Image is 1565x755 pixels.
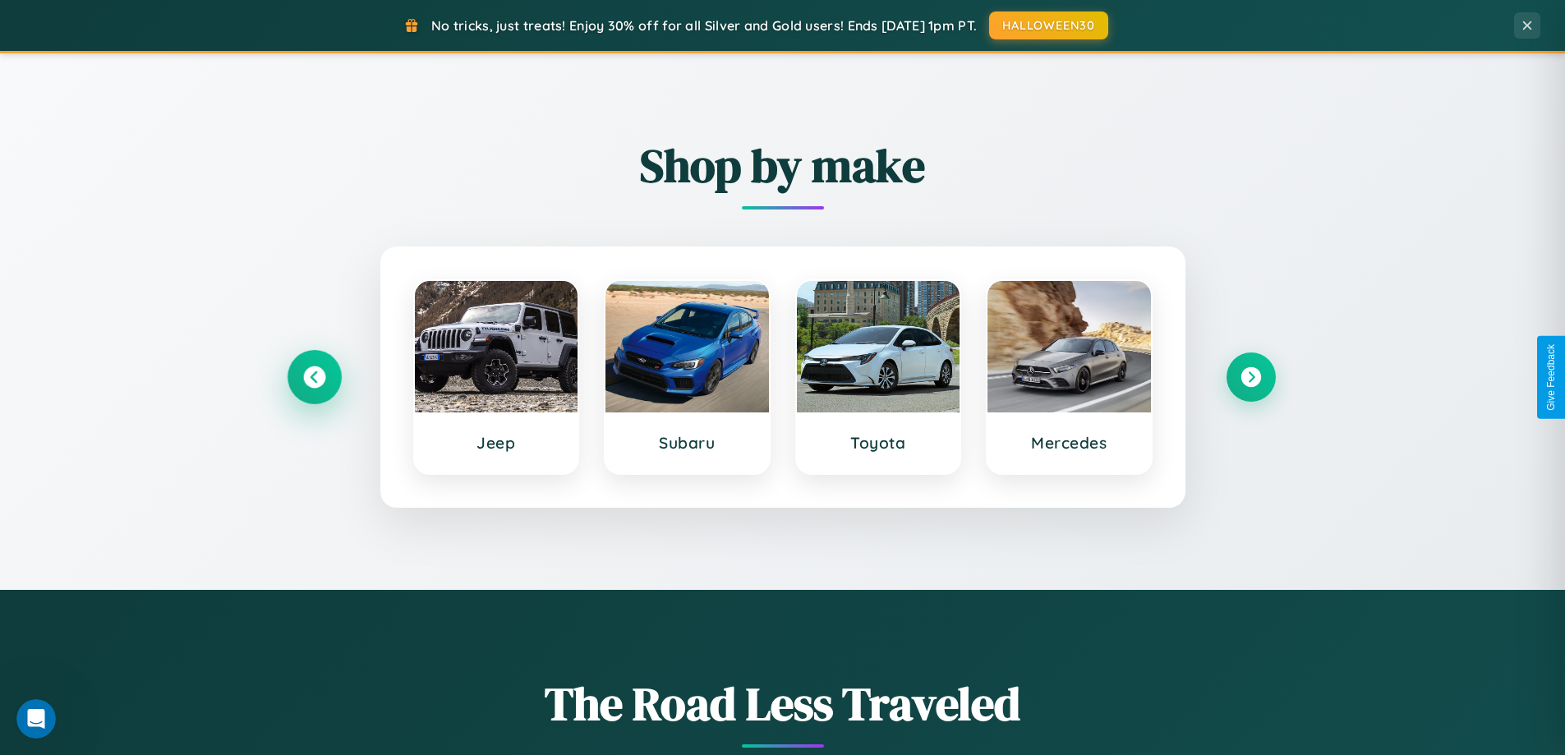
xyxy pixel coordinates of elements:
[431,17,977,34] span: No tricks, just treats! Enjoy 30% off for all Silver and Gold users! Ends [DATE] 1pm PT.
[813,433,944,453] h3: Toyota
[290,134,1276,197] h2: Shop by make
[622,433,753,453] h3: Subaru
[1004,433,1135,453] h3: Mercedes
[431,433,562,453] h3: Jeep
[989,12,1108,39] button: HALLOWEEN30
[290,672,1276,735] h1: The Road Less Traveled
[16,699,56,739] iframe: Intercom live chat
[1545,344,1557,411] div: Give Feedback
